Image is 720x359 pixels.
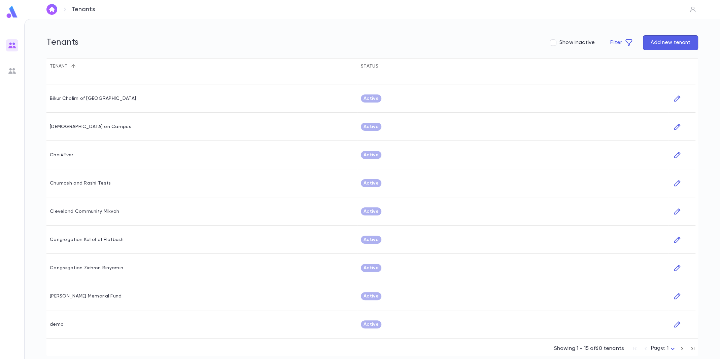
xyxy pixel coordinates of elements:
img: users_gradient.817b64062b48db29b58f0b5e96d8b67b.svg [8,41,16,49]
span: Active [361,209,381,214]
div: Chumash and Rashi Tests [50,181,111,186]
button: Filter [603,35,640,50]
div: Chabad on Campus [50,124,131,129]
img: home_white.a664292cf8c1dea59945f0da9f25487c.svg [48,7,56,12]
span: Active [361,124,381,129]
p: Showing 1 - 15 of 60 tenants [554,345,624,352]
div: Congregation Zichron Binyamin [50,265,123,271]
span: Active [361,152,381,158]
div: Chai4Ever [50,152,73,158]
button: Sort [68,61,79,72]
div: Bikur Cholim of Lakewood [50,96,136,101]
img: logo [5,5,19,18]
div: demo [50,322,64,327]
div: Page: 1 [651,343,677,354]
span: Active [361,181,381,186]
span: Show inactive [559,39,595,46]
h5: Tenants [46,38,79,48]
span: Active [361,293,381,299]
div: Status [357,58,668,74]
span: Active [361,322,381,327]
span: Active [361,237,381,242]
span: Active [361,96,381,101]
div: Tenant [46,58,357,74]
span: Active [361,265,381,271]
img: users_grey.add6a7b1bacd1fe57131ad36919bb8de.svg [8,67,16,75]
button: Sort [378,61,389,72]
div: Status [361,58,378,74]
div: Cleveland Community Mikvah [50,209,119,214]
p: Tenants [72,6,95,13]
span: Page: 1 [651,346,668,351]
div: Davis Memorial Fund [50,293,122,299]
div: Congregation Kollel of Flatbush [50,237,124,242]
div: Tenant [50,58,68,74]
button: Add new tenant [643,35,698,50]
